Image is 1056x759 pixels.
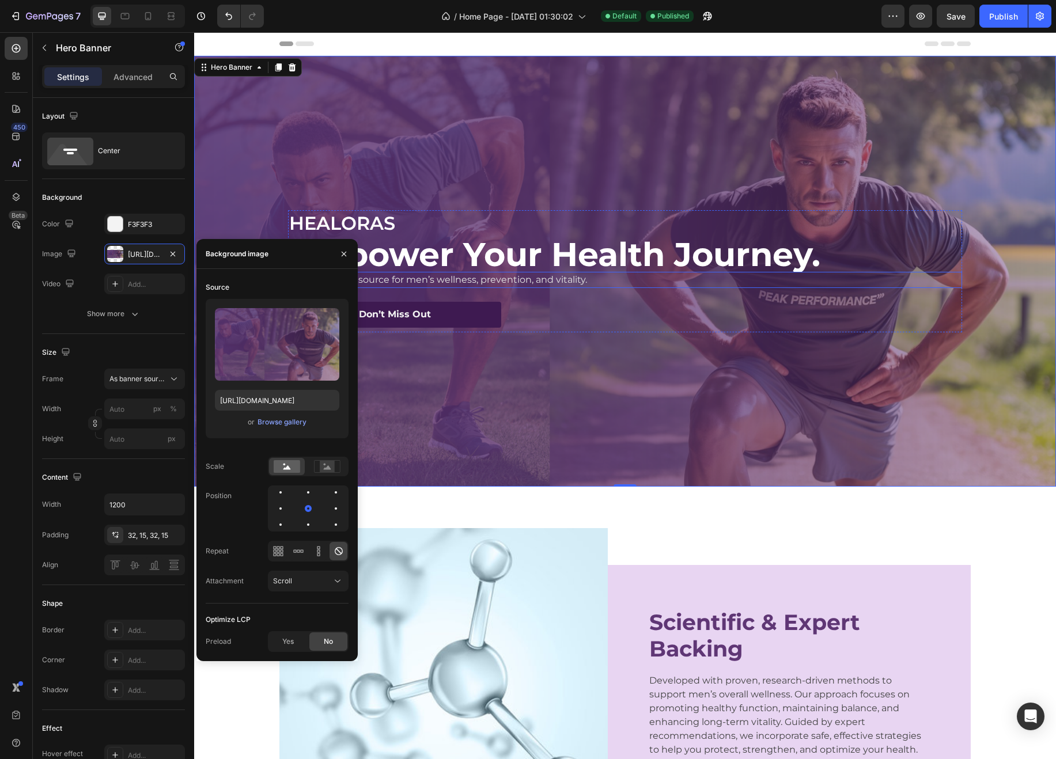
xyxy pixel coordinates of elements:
span: Yes [282,636,294,647]
button: px [166,402,180,416]
button: 7 [5,5,86,28]
div: Hover effect [42,749,83,759]
button: Save [937,5,975,28]
div: Size [42,345,73,360]
button: Show more [42,303,185,324]
p: Developed with proven, research-driven methods to support men’s overall wellness. Our approach fo... [455,642,735,724]
div: Optimize LCP [206,614,251,625]
div: F3F3F3 [128,219,182,230]
button: Browse gallery [257,416,307,428]
button: Scroll [268,571,349,591]
span: Scroll [273,576,292,585]
div: 450 [11,123,28,132]
div: % [170,404,177,414]
input: px [104,428,185,449]
div: Padding [42,530,69,540]
div: Publish [989,10,1018,22]
div: Repeat [206,546,229,556]
span: px [168,434,176,443]
div: 32, 15, 32, 15 [128,530,182,541]
input: Auto [105,494,184,515]
div: Border [42,625,65,635]
label: Height [42,434,63,444]
label: Frame [42,374,63,384]
div: Video [42,276,77,292]
span: As banner source [109,374,166,384]
div: Background image [206,249,268,259]
div: Width [42,499,61,510]
div: Align [42,560,58,570]
span: No [324,636,333,647]
h2: Scientific & Expert Backing [454,576,736,631]
div: Beta [9,211,28,220]
span: or [248,415,255,429]
div: Add... [128,685,182,696]
span: / [454,10,457,22]
label: Width [42,404,61,414]
div: Shape [42,598,63,609]
div: Content [42,470,84,485]
span: Default [612,11,637,21]
div: Open Intercom Messenger [1017,703,1044,730]
div: Add... [128,655,182,666]
span: Save [947,12,966,21]
span: Home Page - [DATE] 01:30:02 [459,10,573,22]
div: px [153,404,161,414]
div: Position [206,491,232,501]
div: Shadow [42,685,69,695]
div: Background [42,192,82,203]
div: Effect [42,723,62,734]
iframe: Design area [194,32,1056,759]
button: As banner source [104,369,185,389]
div: Layout [42,109,81,124]
div: Attachment [206,576,244,586]
div: Corner [42,655,65,665]
div: Add... [128,279,182,290]
div: [URL][DOMAIN_NAME] [128,249,161,260]
p: 7 [75,9,81,23]
div: Scale [206,461,224,472]
div: Image [42,246,78,262]
p: Advanced [113,71,153,83]
span: Published [657,11,689,21]
div: Show more [87,308,141,320]
p: Hero Banner [56,41,154,55]
img: preview-image [215,308,339,381]
p: Settings [57,71,89,83]
div: Browse gallery [258,417,306,427]
input: px% [104,399,185,419]
div: Color [42,217,76,232]
button: % [150,402,164,416]
div: Undo/Redo [217,5,264,28]
div: Preload [206,636,231,647]
div: Center [98,138,168,164]
button: Publish [979,5,1028,28]
div: Source [206,282,229,293]
div: Add... [128,625,182,636]
input: https://example.com/image.jpg [215,390,339,411]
